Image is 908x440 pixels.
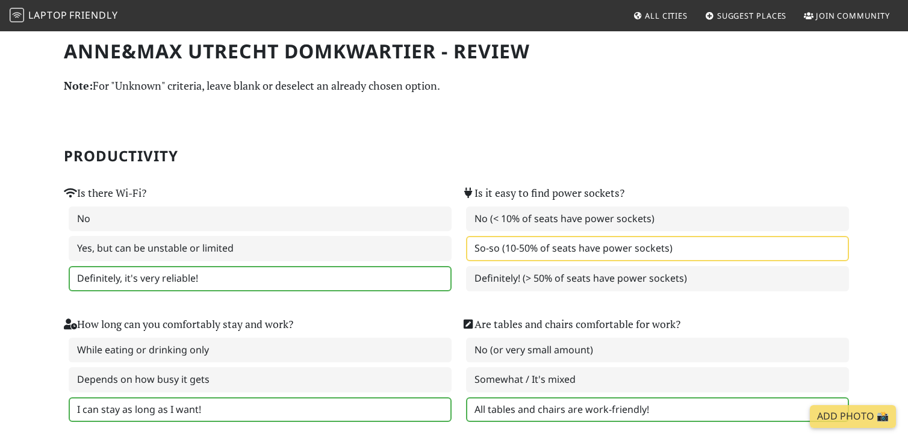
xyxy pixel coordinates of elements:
[628,5,692,26] a: All Cities
[28,8,67,22] span: Laptop
[69,338,452,363] label: While eating or drinking only
[799,5,895,26] a: Join Community
[717,10,787,21] span: Suggest Places
[69,397,452,423] label: I can stay as long as I want!
[64,78,93,93] strong: Note:
[816,10,890,21] span: Join Community
[69,266,452,291] label: Definitely, it's very reliable!
[69,367,452,392] label: Depends on how busy it gets
[64,147,844,165] h2: Productivity
[10,8,24,22] img: LaptopFriendly
[461,185,624,202] label: Is it easy to find power sockets?
[64,77,844,95] p: For "Unknown" criteria, leave blank or deselect an already chosen option.
[64,40,844,63] h1: Anne&Max Utrecht Domkwartier - Review
[645,10,688,21] span: All Cities
[810,405,896,428] a: Add Photo 📸
[466,338,849,363] label: No (or very small amount)
[10,5,118,26] a: LaptopFriendly LaptopFriendly
[466,236,849,261] label: So-so (10-50% of seats have power sockets)
[64,185,146,202] label: Is there Wi-Fi?
[461,316,680,333] label: Are tables and chairs comfortable for work?
[466,397,849,423] label: All tables and chairs are work-friendly!
[64,316,293,333] label: How long can you comfortably stay and work?
[466,266,849,291] label: Definitely! (> 50% of seats have power sockets)
[466,367,849,392] label: Somewhat / It's mixed
[466,206,849,232] label: No (< 10% of seats have power sockets)
[69,8,117,22] span: Friendly
[69,206,452,232] label: No
[69,236,452,261] label: Yes, but can be unstable or limited
[700,5,792,26] a: Suggest Places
